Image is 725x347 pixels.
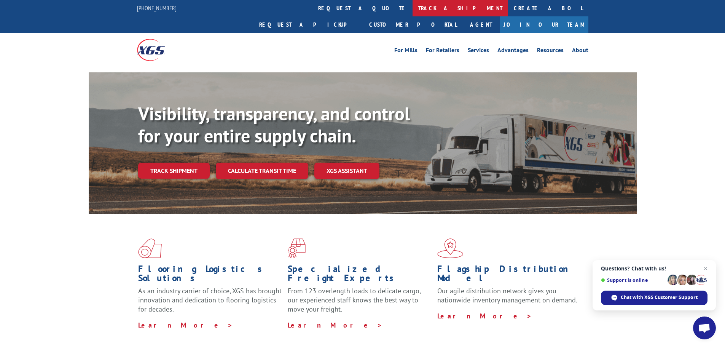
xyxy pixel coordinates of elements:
[137,4,177,12] a: [PHONE_NUMBER]
[216,163,308,179] a: Calculate transit time
[701,264,710,273] span: Close chat
[693,317,716,339] div: Open chat
[497,47,529,56] a: Advantages
[138,102,410,147] b: Visibility, transparency, and control for your entire supply chain.
[537,47,564,56] a: Resources
[314,163,379,179] a: XGS ASSISTANT
[138,264,282,286] h1: Flooring Logistics Solutions
[288,286,432,320] p: From 123 overlength loads to delicate cargo, our experienced staff knows the best way to move you...
[500,16,588,33] a: Join Our Team
[288,321,382,329] a: Learn More >
[253,16,363,33] a: Request a pickup
[437,286,577,304] span: Our agile distribution network gives you nationwide inventory management on demand.
[468,47,489,56] a: Services
[394,47,417,56] a: For Mills
[426,47,459,56] a: For Retailers
[138,286,282,313] span: As an industry carrier of choice, XGS has brought innovation and dedication to flooring logistics...
[288,238,306,258] img: xgs-icon-focused-on-flooring-red
[437,238,464,258] img: xgs-icon-flagship-distribution-model-red
[363,16,462,33] a: Customer Portal
[138,163,210,179] a: Track shipment
[601,277,665,283] span: Support is online
[437,312,532,320] a: Learn More >
[601,291,707,305] div: Chat with XGS Customer Support
[288,264,432,286] h1: Specialized Freight Experts
[138,238,162,258] img: xgs-icon-total-supply-chain-intelligence-red
[437,264,581,286] h1: Flagship Distribution Model
[601,265,707,272] span: Questions? Chat with us!
[572,47,588,56] a: About
[462,16,500,33] a: Agent
[138,321,233,329] a: Learn More >
[621,294,698,301] span: Chat with XGS Customer Support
